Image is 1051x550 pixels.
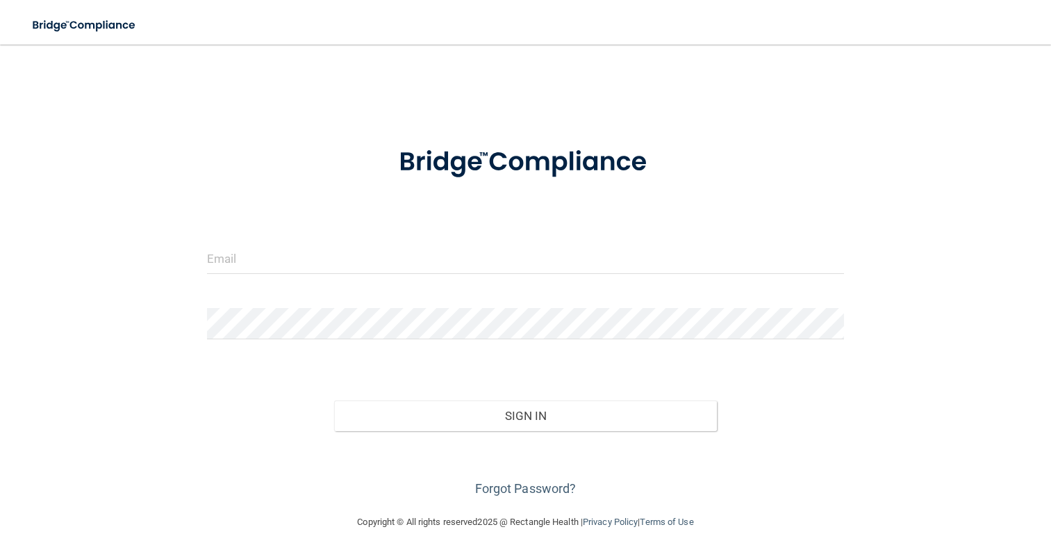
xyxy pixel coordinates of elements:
[272,500,779,544] div: Copyright © All rights reserved 2025 @ Rectangle Health | |
[583,517,638,527] a: Privacy Policy
[372,128,680,197] img: bridge_compliance_login_screen.278c3ca4.svg
[640,517,693,527] a: Terms of Use
[207,243,844,274] input: Email
[21,11,149,40] img: bridge_compliance_login_screen.278c3ca4.svg
[475,481,577,496] a: Forgot Password?
[334,401,716,431] button: Sign In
